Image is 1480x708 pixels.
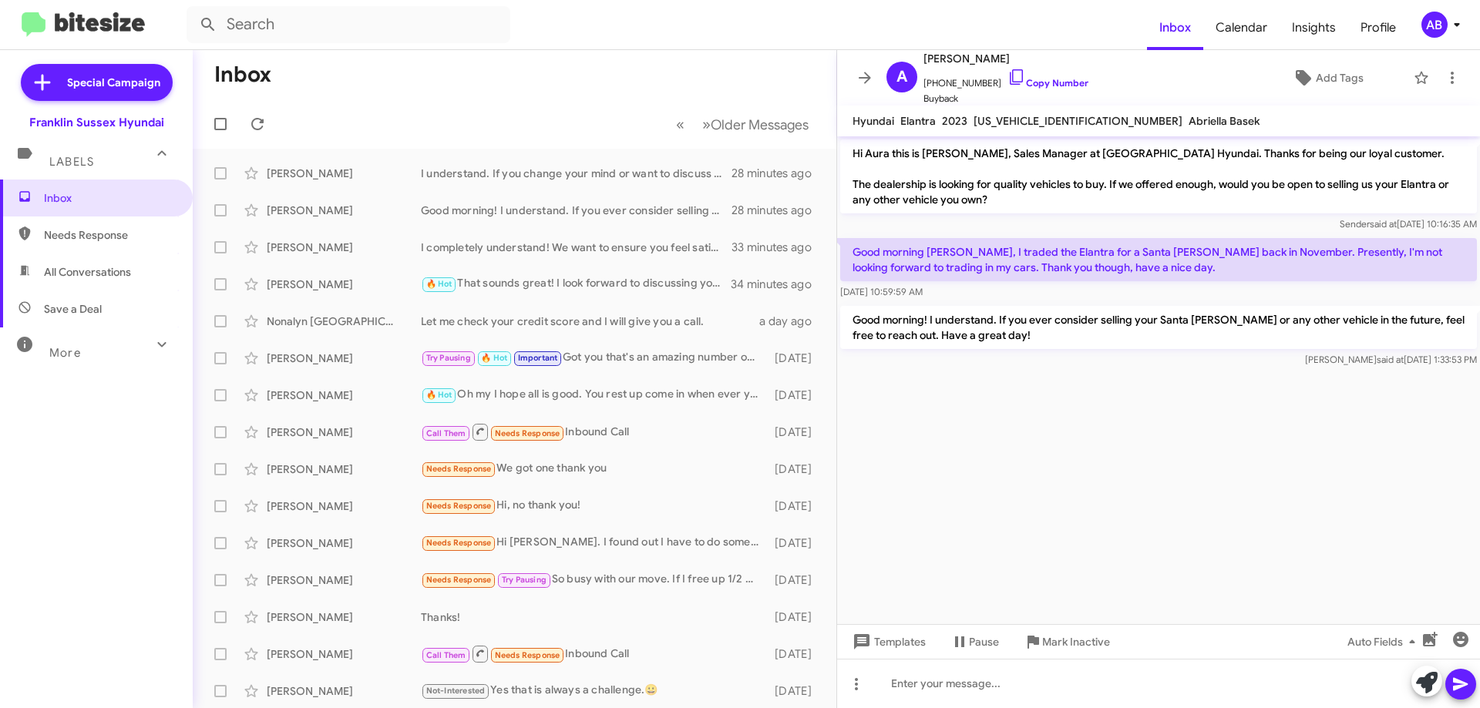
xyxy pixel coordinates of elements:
[44,227,175,243] span: Needs Response
[29,115,164,130] div: Franklin Sussex Hyundai
[969,628,999,656] span: Pause
[421,571,767,589] div: So busy with our move. If I free up 1/2 day, I'll check back. Thanks
[267,646,421,662] div: [PERSON_NAME]
[840,286,923,297] span: [DATE] 10:59:59 AM
[732,166,824,181] div: 28 minutes ago
[421,609,767,625] div: Thanks!
[1007,77,1088,89] a: Copy Number
[44,301,102,317] span: Save a Deal
[767,609,824,625] div: [DATE]
[426,390,452,400] span: 🔥 Hot
[1147,5,1203,50] a: Inbox
[767,646,824,662] div: [DATE]
[1042,628,1110,656] span: Mark Inactive
[923,49,1088,68] span: [PERSON_NAME]
[421,460,767,478] div: We got one thank you
[942,114,967,128] span: 2023
[267,683,421,699] div: [PERSON_NAME]
[426,575,492,585] span: Needs Response
[1348,5,1408,50] a: Profile
[421,314,759,329] div: Let me check your credit score and I will give you a call.
[759,314,824,329] div: a day ago
[214,62,271,87] h1: Inbox
[702,115,711,134] span: »
[421,386,767,404] div: Oh my I hope all is good. You rest up come in when ever you are feeling better
[267,240,421,255] div: [PERSON_NAME]
[1248,64,1406,92] button: Add Tags
[849,628,926,656] span: Templates
[49,346,81,360] span: More
[732,240,824,255] div: 33 minutes ago
[267,166,421,181] div: [PERSON_NAME]
[267,424,421,440] div: [PERSON_NAME]
[481,353,507,363] span: 🔥 Hot
[668,109,818,140] nav: Page navigation example
[1203,5,1280,50] a: Calendar
[421,422,767,441] div: Inbound Call
[518,353,558,363] span: Important
[840,139,1477,213] p: Hi Aura this is [PERSON_NAME], Sales Manager at [GEOGRAPHIC_DATA] Hyundai. Thanks for being our l...
[767,572,824,588] div: [DATE]
[426,686,486,696] span: Not-Interested
[421,644,767,663] div: Inbound Call
[1370,218,1397,230] span: said at
[896,65,907,89] span: A
[1377,354,1404,365] span: said at
[1421,12,1448,38] div: AB
[667,109,694,140] button: Previous
[767,461,824,477] div: [DATE]
[923,68,1088,91] span: [PHONE_NUMBER]
[1280,5,1348,50] a: Insights
[426,538,492,548] span: Needs Response
[44,190,175,206] span: Inbox
[767,424,824,440] div: [DATE]
[502,575,547,585] span: Try Pausing
[267,203,421,218] div: [PERSON_NAME]
[767,683,824,699] div: [DATE]
[426,501,492,511] span: Needs Response
[1189,114,1260,128] span: Abriella Basek
[767,535,824,551] div: [DATE]
[421,682,767,700] div: Yes that is always a challenge.😀
[495,428,560,438] span: Needs Response
[732,203,824,218] div: 28 minutes ago
[900,114,936,128] span: Elantra
[840,306,1477,349] p: Good morning! I understand. If you ever consider selling your Santa [PERSON_NAME] or any other ve...
[837,628,938,656] button: Templates
[267,498,421,514] div: [PERSON_NAME]
[426,279,452,289] span: 🔥 Hot
[1408,12,1463,38] button: AB
[974,114,1182,128] span: [US_VEHICLE_IDENTIFICATION_NUMBER]
[426,428,466,438] span: Call Them
[421,240,732,255] div: I completely understand! We want to ensure you feel satisfied with any offer. Would you like to s...
[267,572,421,588] div: [PERSON_NAME]
[421,275,732,293] div: That sounds great! I look forward to discussing your Tucson when you come in for the oil change. ...
[49,155,94,169] span: Labels
[267,388,421,403] div: [PERSON_NAME]
[923,91,1088,106] span: Buyback
[67,75,160,90] span: Special Campaign
[495,650,560,660] span: Needs Response
[711,116,809,133] span: Older Messages
[21,64,173,101] a: Special Campaign
[426,464,492,474] span: Needs Response
[426,650,466,660] span: Call Them
[421,349,767,367] div: Got you that's an amazing number on it. give me a shout when your back up id like to see there wo...
[267,314,421,329] div: Nonalyn [GEOGRAPHIC_DATA]
[693,109,818,140] button: Next
[426,353,471,363] span: Try Pausing
[938,628,1011,656] button: Pause
[421,534,767,552] div: Hi [PERSON_NAME]. I found out I have to do some major repairs on my house so I'm going to hold of...
[1011,628,1122,656] button: Mark Inactive
[267,609,421,625] div: [PERSON_NAME]
[267,277,421,292] div: [PERSON_NAME]
[267,461,421,477] div: [PERSON_NAME]
[767,388,824,403] div: [DATE]
[676,115,684,134] span: «
[1347,628,1421,656] span: Auto Fields
[44,264,131,280] span: All Conversations
[421,203,732,218] div: Good morning! I understand. If you ever consider selling your Santa [PERSON_NAME] or any other ve...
